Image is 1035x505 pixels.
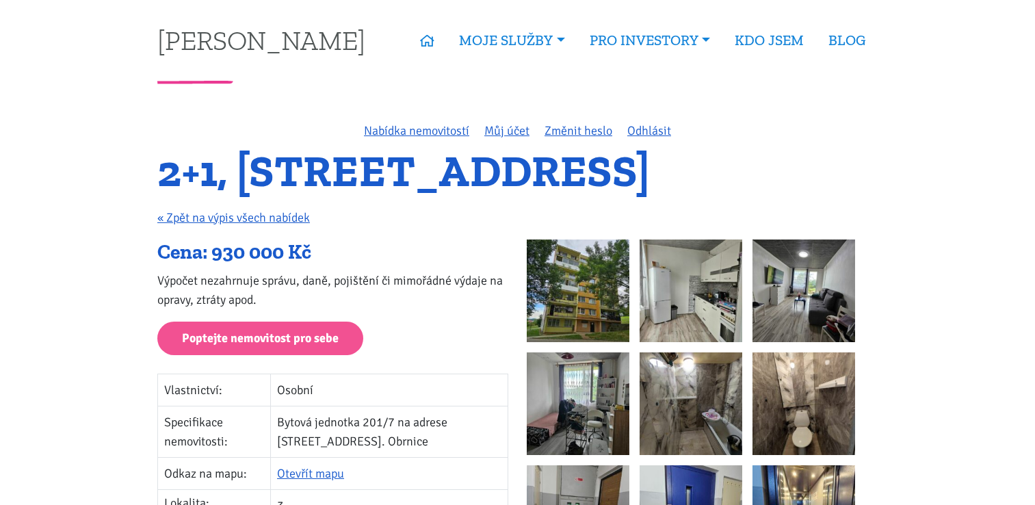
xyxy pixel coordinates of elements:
p: Výpočet nezahrnuje správu, daně, pojištění či mimořádné výdaje na opravy, ztráty apod. [157,271,508,309]
a: Můj účet [484,123,529,138]
a: Poptejte nemovitost pro sebe [157,322,363,355]
td: Odkaz na mapu: [158,457,271,489]
a: « Zpět na výpis všech nabídek [157,210,310,225]
td: Osobní [271,374,508,406]
a: BLOG [816,25,878,56]
a: KDO JSEM [722,25,816,56]
td: Specifikace nemovitosti: [158,406,271,457]
td: Vlastnictví: [158,374,271,406]
td: Bytová jednotka 201/7 na adrese [STREET_ADDRESS]. Obrnice [271,406,508,457]
a: [PERSON_NAME] [157,27,365,53]
h1: 2+1, [STREET_ADDRESS] [157,153,878,190]
a: Odhlásit [627,123,671,138]
a: Otevřít mapu [277,466,344,481]
a: PRO INVESTORY [577,25,722,56]
a: Změnit heslo [545,123,612,138]
div: Cena: 930 000 Kč [157,239,508,266]
a: MOJE SLUŽBY [447,25,577,56]
a: Nabídka nemovitostí [364,123,469,138]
